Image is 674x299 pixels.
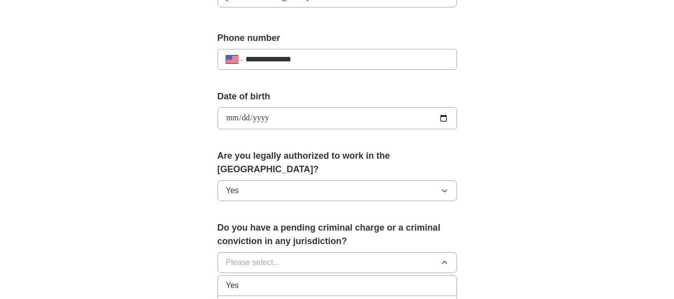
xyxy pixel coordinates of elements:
[218,180,457,201] button: Yes
[226,280,239,292] span: Yes
[218,90,457,103] label: Date of birth
[218,149,457,176] label: Are you legally authorized to work in the [GEOGRAPHIC_DATA]?
[226,257,280,269] span: Please select...
[226,185,239,197] span: Yes
[218,31,457,45] label: Phone number
[218,221,457,248] label: Do you have a pending criminal charge or a criminal conviction in any jurisdiction?
[218,252,457,273] button: Please select...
